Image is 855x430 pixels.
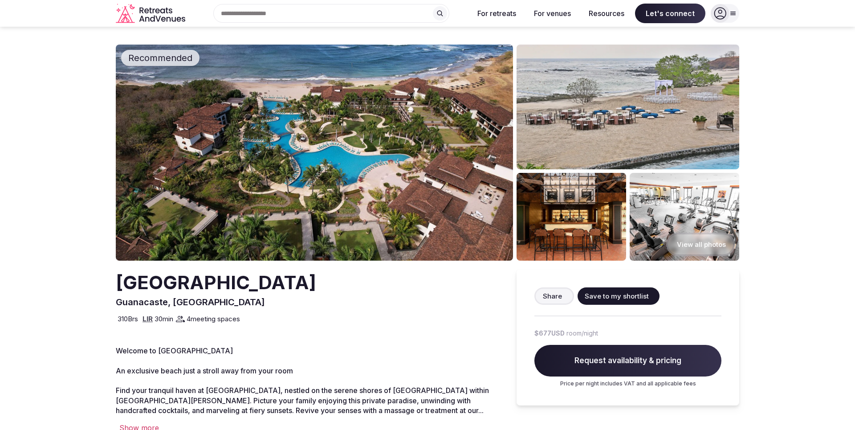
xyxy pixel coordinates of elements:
[142,315,153,323] a: LIR
[155,314,173,324] span: 30 min
[585,291,649,301] span: Save to my shortlist
[630,173,739,261] img: Venue gallery photo
[534,345,721,377] span: Request availability & pricing
[116,386,489,415] span: Find your tranquil haven at [GEOGRAPHIC_DATA], nestled on the serene shores of [GEOGRAPHIC_DATA] ...
[470,4,523,23] button: For retreats
[517,45,739,169] img: Venue gallery photo
[543,291,562,301] span: Share
[116,4,187,24] svg: Retreats and Venues company logo
[527,4,578,23] button: For venues
[121,50,199,66] div: Recommended
[116,366,293,375] span: An exclusive beach just a stroll away from your room
[116,4,187,24] a: Visit the homepage
[582,4,631,23] button: Resources
[534,329,565,338] span: $677 USD
[666,233,735,256] button: View all photos
[125,52,196,64] span: Recommended
[116,270,316,296] h2: [GEOGRAPHIC_DATA]
[534,287,574,305] button: Share
[116,297,265,307] span: Guanacaste, [GEOGRAPHIC_DATA]
[116,346,233,355] span: Welcome to [GEOGRAPHIC_DATA]
[635,4,705,23] span: Let's connect
[578,287,660,305] button: Save to my shortlist
[118,314,138,324] span: 310 Brs
[534,380,721,388] p: Price per night includes VAT and all applicable fees
[116,45,513,261] img: Venue cover photo
[517,173,626,261] img: Venue gallery photo
[566,329,598,338] span: room/night
[187,314,240,324] span: 4 meeting spaces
